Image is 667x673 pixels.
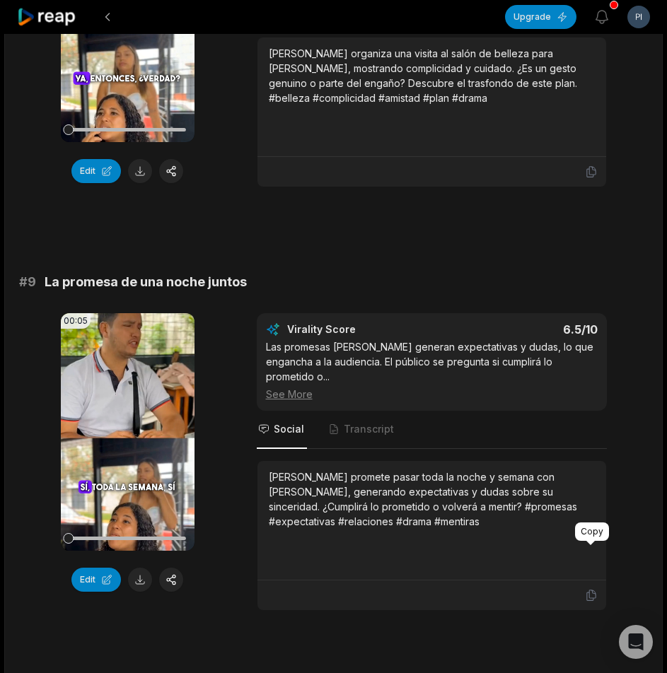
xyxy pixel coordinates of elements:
[71,568,121,592] button: Edit
[274,422,304,436] span: Social
[266,339,598,402] div: Las promesas [PERSON_NAME] generan expectativas y dudas, lo que engancha a la audiencia. El públi...
[257,411,607,449] nav: Tabs
[505,5,576,29] button: Upgrade
[287,322,439,336] div: Virality Score
[266,387,598,402] div: See More
[45,272,247,292] span: La promesa de una noche juntos
[71,159,121,183] button: Edit
[61,313,195,551] video: Your browser does not support mp4 format.
[269,46,595,105] div: [PERSON_NAME] organiza una visita al salón de belleza para [PERSON_NAME], mostrando complicidad y...
[269,469,595,529] div: [PERSON_NAME] promete pasar toda la noche y semana con [PERSON_NAME], generando expectativas y du...
[344,422,394,436] span: Transcript
[619,625,653,659] div: Open Intercom Messenger
[19,272,36,292] span: # 9
[575,522,609,541] div: Copy
[446,322,598,336] div: 6.5 /10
